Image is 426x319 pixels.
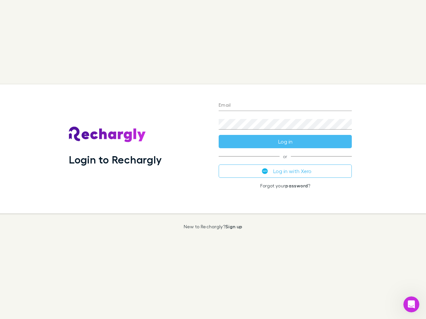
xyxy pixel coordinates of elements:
button: Log in [219,135,352,148]
p: New to Rechargly? [184,224,243,229]
img: Rechargly's Logo [69,127,146,143]
p: Forgot your ? [219,183,352,188]
a: password [285,183,308,188]
iframe: Intercom live chat [403,296,419,312]
button: Log in with Xero [219,164,352,178]
img: Xero's logo [262,168,268,174]
a: Sign up [225,224,242,229]
span: or [219,156,352,157]
h1: Login to Rechargly [69,153,162,166]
